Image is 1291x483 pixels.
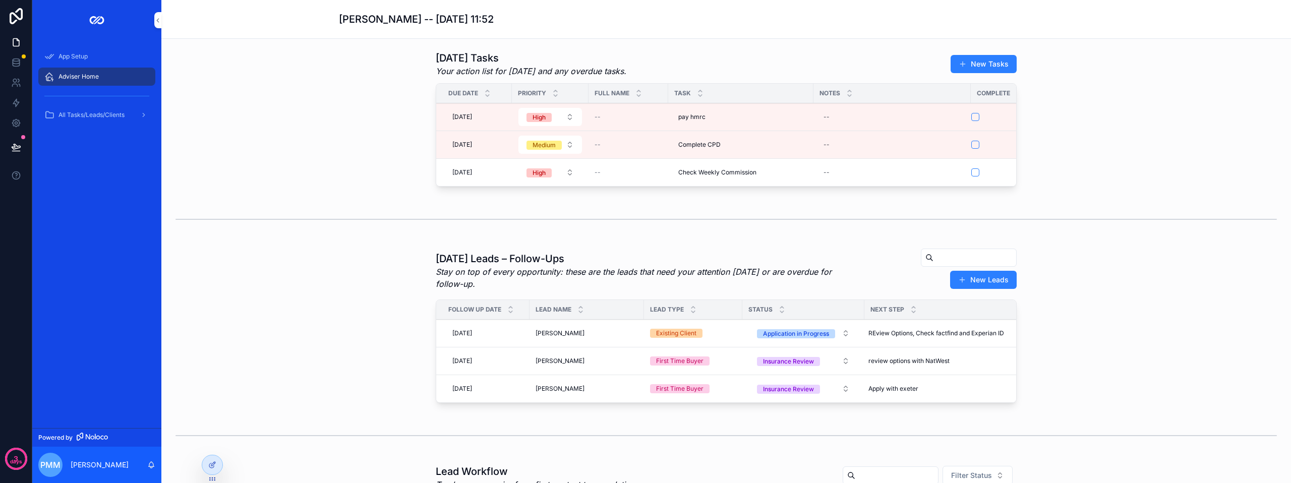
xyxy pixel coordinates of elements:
[763,357,814,366] div: Insurance Review
[452,385,472,393] span: [DATE]
[748,306,773,314] span: Status
[595,141,601,149] span: --
[518,163,582,182] button: Select Button
[436,65,626,77] em: Your action list for [DATE] and any overdue tasks.
[452,329,472,337] span: [DATE]
[58,73,99,81] span: Adviser Home
[763,329,829,338] div: Application in Progress
[951,470,992,480] span: Filter Status
[656,384,703,393] div: First Time Buyer
[977,89,1010,97] span: Complete
[819,109,965,125] a: --
[864,381,1008,397] a: Apply with exeter
[748,379,858,398] a: Select Button
[650,384,736,393] a: First Time Buyer
[824,141,830,149] div: --
[518,136,582,154] button: Select Button
[38,434,73,442] span: Powered by
[536,329,638,337] a: [PERSON_NAME]
[10,458,22,466] p: days
[763,385,814,394] div: Insurance Review
[339,12,494,26] h1: [PERSON_NAME] -- [DATE] 11:52
[533,168,546,177] div: High
[650,329,736,338] a: Existing Client
[650,306,684,314] span: Lead Type
[533,141,556,150] div: Medium
[870,306,904,314] span: Next Step
[40,459,61,471] span: PMM
[58,52,88,61] span: App Setup
[533,113,546,122] div: High
[448,137,506,153] a: [DATE]
[656,329,696,338] div: Existing Client
[518,89,546,97] span: Priority
[536,357,638,365] a: [PERSON_NAME]
[819,89,840,97] span: Notes
[819,137,965,153] a: --
[89,12,105,28] img: App logo
[536,357,584,365] span: [PERSON_NAME]
[452,141,472,149] span: [DATE]
[678,113,706,121] span: pay hmrc
[674,89,691,97] span: Task
[536,385,584,393] span: [PERSON_NAME]
[448,325,523,341] a: [DATE]
[595,113,601,121] span: --
[868,329,1004,337] span: REview Options, Check factfind and Experian ID
[950,271,1017,289] button: New Leads
[518,135,582,154] a: Select Button
[749,352,858,370] button: Select Button
[71,460,129,470] p: [PERSON_NAME]
[436,51,626,65] h1: [DATE] Tasks
[448,109,506,125] a: [DATE]
[448,164,506,180] a: [DATE]
[436,252,851,266] h1: [DATE] Leads – Follow-Ups
[452,168,472,176] span: [DATE]
[749,324,858,342] button: Select Button
[518,108,582,126] button: Select Button
[678,168,756,176] span: Check Weekly Commission
[868,357,950,365] span: review options with NatWest
[650,356,736,366] a: First Time Buyer
[536,385,638,393] a: [PERSON_NAME]
[749,380,858,398] button: Select Button
[595,168,662,176] a: --
[58,111,125,119] span: All Tasks/Leads/Clients
[824,113,830,121] div: --
[448,381,523,397] a: [DATE]
[595,89,629,97] span: Full Name
[819,164,965,180] a: --
[674,137,807,153] a: Complete CPD
[452,357,472,365] span: [DATE]
[951,55,1017,73] a: New Tasks
[448,89,478,97] span: Due Date
[536,306,571,314] span: Lead Name
[824,168,830,176] div: --
[678,141,721,149] span: Complete CPD
[674,109,807,125] a: pay hmrc
[436,266,851,290] em: Stay on top of every opportunity: these are the leads that need your attention [DATE] or are over...
[518,107,582,127] a: Select Button
[436,464,637,478] h1: Lead Workflow
[864,353,1008,369] a: review options with NatWest
[14,454,18,464] p: 3
[748,351,858,371] a: Select Button
[38,47,155,66] a: App Setup
[32,428,161,447] a: Powered by
[595,141,662,149] a: --
[38,68,155,86] a: Adviser Home
[32,40,161,137] div: scrollable content
[748,324,858,343] a: Select Button
[448,306,501,314] span: Follow Up Date
[38,106,155,124] a: All Tasks/Leads/Clients
[595,113,662,121] a: --
[452,113,472,121] span: [DATE]
[656,356,703,366] div: First Time Buyer
[518,163,582,182] a: Select Button
[448,353,523,369] a: [DATE]
[674,164,807,180] a: Check Weekly Commission
[536,329,584,337] span: [PERSON_NAME]
[595,168,601,176] span: --
[864,325,1008,341] a: REview Options, Check factfind and Experian ID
